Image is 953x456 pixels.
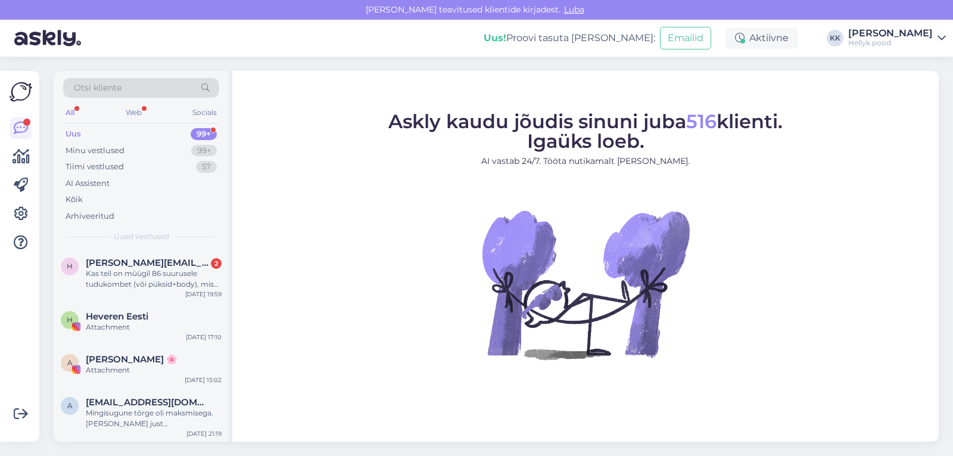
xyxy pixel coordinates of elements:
[484,31,655,45] div: Proovi tasuta [PERSON_NAME]:
[86,408,222,429] div: Mingisugune tõrge oli maksmisega. [PERSON_NAME] just [PERSON_NAME] teavitus, et makse läks kenast...
[67,262,73,271] span: h
[196,161,217,173] div: 57
[66,145,124,157] div: Minu vestlused
[66,194,83,206] div: Kõik
[185,290,222,299] div: [DATE] 19:59
[478,177,693,392] img: No Chat active
[484,32,506,44] b: Uus!
[86,258,210,268] span: helina.kukk@outlook.com
[827,30,843,46] div: KK
[191,145,217,157] div: 99+
[211,258,222,269] div: 2
[86,354,177,365] span: Andra 🌸
[186,429,222,438] div: [DATE] 21:19
[86,322,222,333] div: Attachment
[185,376,222,384] div: [DATE] 15:02
[388,110,783,153] span: Askly kaudu jõudis sinuni juba klienti. Igaüks loeb.
[191,128,217,140] div: 99+
[725,27,798,49] div: Aktiivne
[74,82,122,94] span: Otsi kliente
[560,4,588,15] span: Luba
[67,315,73,324] span: H
[63,105,77,120] div: All
[66,210,114,222] div: Arhiveeritud
[848,29,933,38] div: [PERSON_NAME]
[66,161,124,173] div: Tiimi vestlused
[848,38,933,48] div: Hellyk pood
[86,365,222,376] div: Attachment
[86,268,222,290] div: Kas teil on müügil 86 suurusele tudukombet (või püksid+body), mis aitaks öist higistamist vältida...
[67,401,73,410] span: a
[86,311,148,322] span: Heveren Eesti
[114,231,169,242] span: Uued vestlused
[186,333,222,342] div: [DATE] 17:10
[86,397,210,408] span: annamariataidla@gmail.com
[190,105,219,120] div: Socials
[10,80,32,103] img: Askly Logo
[67,358,73,367] span: A
[660,27,711,49] button: Emailid
[66,128,81,140] div: Uus
[388,155,783,167] p: AI vastab 24/7. Tööta nutikamalt [PERSON_NAME].
[686,110,717,133] span: 516
[66,178,110,190] div: AI Assistent
[123,105,144,120] div: Web
[848,29,946,48] a: [PERSON_NAME]Hellyk pood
